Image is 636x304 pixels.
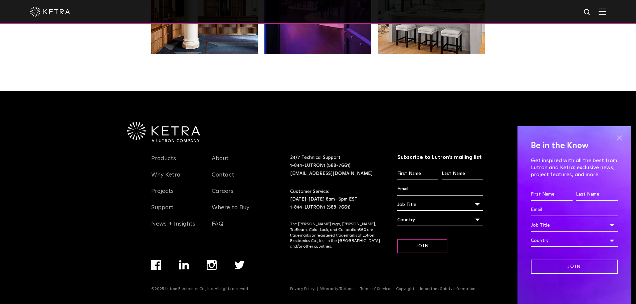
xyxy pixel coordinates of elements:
a: Careers [212,188,233,203]
input: Last Name [442,168,483,180]
a: 1-844-LUTRON1 (588-7661) [290,205,351,210]
input: Join [531,260,618,274]
img: search icon [583,8,592,17]
img: instagram [207,260,217,270]
h3: Subscribe to Lutron’s mailing list [397,154,483,161]
div: Navigation Menu [212,154,262,236]
a: Copyright [393,287,417,291]
div: Navigation Menu [290,287,485,291]
input: Email [531,204,618,216]
div: Navigation Menu [151,260,262,287]
a: News + Insights [151,220,195,236]
img: Hamburger%20Nav.svg [599,8,606,15]
img: facebook [151,260,161,270]
img: ketra-logo-2019-white [30,7,70,17]
div: Country [531,234,618,247]
p: Get inspired with all the best from Lutron and Ketra: exclusive news, project features, and more. [531,157,618,178]
img: Ketra-aLutronCo_White_RGB [127,122,200,142]
div: Job Title [531,219,618,232]
p: ©2025 Lutron Electronics Co., Inc. All rights reserved. [151,287,249,291]
a: About [212,155,229,170]
a: Why Ketra [151,171,181,187]
a: FAQ [212,220,223,236]
a: Warranty/Returns [317,287,357,291]
input: Join [397,239,447,253]
a: 1-844-LUTRON1 (588-7661) [290,163,351,168]
a: Privacy Policy [287,287,317,291]
a: Contact [212,171,234,187]
h4: Be in the Know [531,139,618,152]
a: Terms of Service [357,287,393,291]
input: Email [397,183,483,196]
div: Job Title [397,198,483,211]
a: [EMAIL_ADDRESS][DOMAIN_NAME] [290,171,373,176]
input: First Name [397,168,438,180]
a: Important Safety Information [417,287,478,291]
p: The [PERSON_NAME] logo, [PERSON_NAME], TruBeam, Color Lock, and Calibration360 are trademarks or ... [290,222,381,250]
a: Products [151,155,176,170]
input: Last Name [576,188,618,201]
div: Country [397,214,483,226]
input: First Name [531,188,573,201]
p: 24/7 Technical Support: [290,154,381,178]
a: Projects [151,188,174,203]
p: Customer Service: [DATE]-[DATE] 8am- 5pm EST [290,188,381,212]
a: Where to Buy [212,204,249,219]
img: linkedin [179,260,189,270]
img: twitter [234,261,245,269]
a: Support [151,204,174,219]
div: Navigation Menu [151,154,202,236]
